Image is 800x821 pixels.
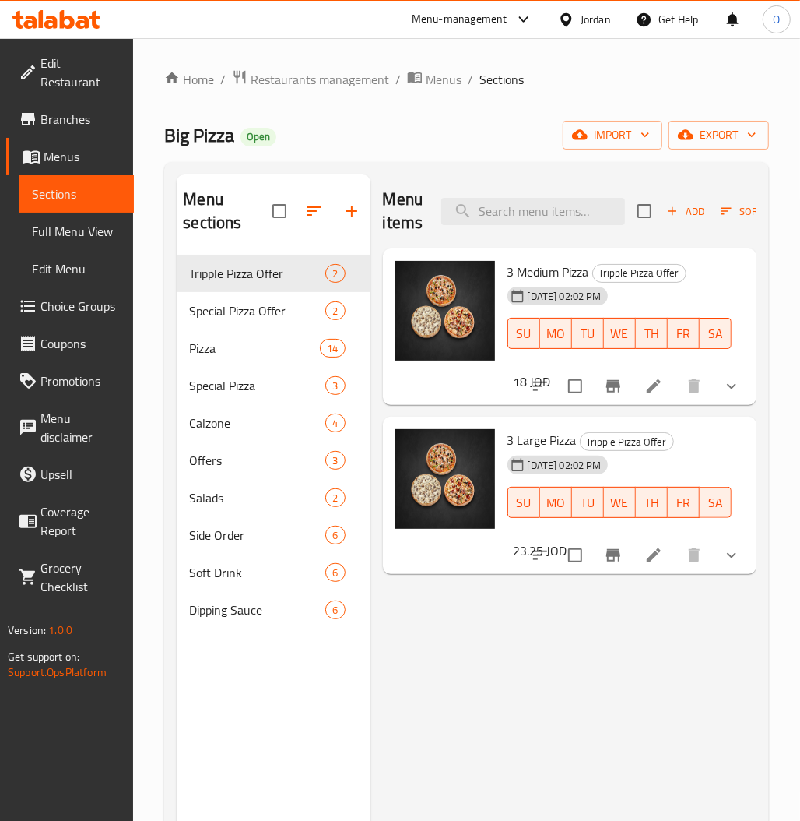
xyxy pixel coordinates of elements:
span: Dipping Sauce [189,601,325,619]
span: Sections [32,185,121,203]
a: Sections [19,175,134,213]
span: O [773,11,780,28]
div: Pizza14 [177,329,370,367]
a: Upsell [6,456,134,493]
span: Restaurants management [251,70,389,89]
span: Sections [479,70,524,89]
span: Sort [721,203,763,220]
a: Choice Groups [6,287,134,325]
div: items [325,488,345,507]
span: 3 Medium Pizza [507,260,589,284]
span: [DATE] 02:02 PM [521,458,608,473]
div: Dipping Sauce6 [177,591,370,629]
span: 4 [326,416,344,431]
span: Full Menu View [32,222,121,241]
span: FR [674,492,693,514]
button: show more [713,537,750,574]
button: delete [675,537,713,574]
span: 6 [326,528,344,543]
a: Edit Restaurant [6,44,134,100]
li: / [468,70,473,89]
div: items [325,414,345,432]
h6: 18 JOD [514,371,551,393]
button: Branch-specific-item [595,537,632,574]
span: Calzone [189,414,325,432]
span: Add item [661,199,711,224]
button: SU [507,487,540,518]
a: Support.OpsPlatform [8,662,107,682]
span: Open [240,130,276,143]
span: 1.0.0 [48,620,72,640]
span: Version: [8,620,46,640]
svg: Show Choices [722,377,741,396]
span: Upsell [40,465,121,484]
span: Get support on: [8,647,79,667]
a: Edit menu item [644,377,663,396]
span: Menus [426,70,461,89]
div: Special Pizza Offer2 [177,292,370,329]
div: Side Order [189,526,325,544]
div: items [320,339,345,358]
h2: Menu sections [183,188,272,234]
span: Tripple Pizza Offer [593,264,686,282]
nav: Menu sections [177,248,370,635]
button: TU [572,318,604,349]
span: TU [578,492,598,514]
span: 3 Large Pizza [507,428,577,452]
button: show more [713,368,750,405]
a: Menus [407,69,461,90]
a: Branches [6,100,134,138]
span: Soft Drink [189,563,325,582]
button: SA [700,487,732,518]
button: TH [636,318,668,349]
button: FR [668,318,700,349]
span: Salads [189,488,325,507]
span: 2 [326,304,344,319]
div: Menu-management [412,10,507,29]
button: SA [700,318,732,349]
span: Tripple Pizza Offer [189,264,325,283]
button: import [563,121,662,150]
div: Tripple Pizza Offer [592,264,686,283]
span: MO [546,492,566,514]
span: TH [642,322,661,345]
button: sort-choices [521,368,559,405]
div: items [325,451,345,470]
span: Menus [44,147,121,166]
span: export [681,125,756,145]
span: Coverage Report [40,502,121,540]
div: Calzone4 [177,404,370,442]
button: export [668,121,769,150]
input: search [441,198,625,225]
span: SU [514,492,534,514]
div: items [325,601,345,619]
span: 14 [321,341,344,356]
span: SU [514,322,534,345]
span: Special Pizza [189,376,325,395]
div: items [325,526,345,544]
span: Sort items [711,199,774,224]
div: Special Pizza Offer [189,301,325,320]
button: Branch-specific-item [595,368,632,405]
img: 3 Large Pizza [395,429,495,529]
span: Offers [189,451,325,470]
div: Tripple Pizza Offer2 [177,255,370,292]
li: / [220,70,226,89]
div: items [325,301,345,320]
span: TH [642,492,661,514]
span: TU [578,322,598,345]
span: 3 [326,453,344,468]
span: Big Pizza [164,118,234,153]
span: MO [546,322,566,345]
span: WE [610,322,630,345]
span: Sort sections [296,192,333,230]
span: FR [674,322,693,345]
span: Grocery Checklist [40,558,121,596]
div: Jordan [581,11,611,28]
